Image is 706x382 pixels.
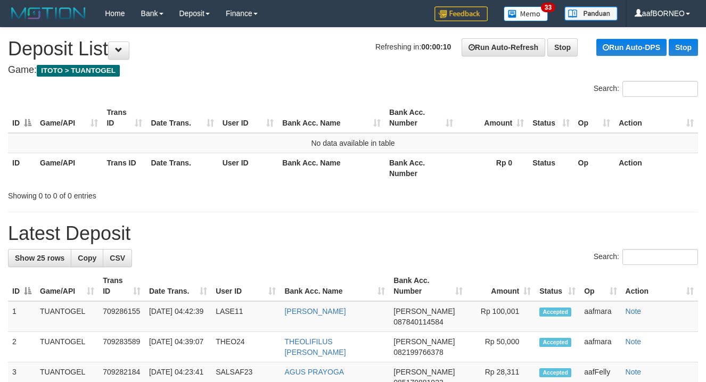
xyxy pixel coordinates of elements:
th: Op: activate to sort column ascending [574,103,615,133]
a: Run Auto-Refresh [462,38,545,56]
th: ID: activate to sort column descending [8,271,36,301]
th: Bank Acc. Number: activate to sort column ascending [385,103,457,133]
th: Action: activate to sort column ascending [621,271,698,301]
div: Showing 0 to 0 of 0 entries [8,186,286,201]
label: Search: [594,249,698,265]
a: Note [626,307,642,315]
a: Stop [547,38,578,56]
a: AGUS PRAYOGA [284,368,344,376]
a: Stop [669,39,698,56]
td: 1 [8,301,36,332]
span: Accepted [539,338,571,347]
a: Run Auto-DPS [596,39,667,56]
td: 709283589 [98,332,145,362]
td: 2 [8,332,36,362]
th: Bank Acc. Name: activate to sort column ascending [278,103,385,133]
a: CSV [103,249,132,267]
h1: Latest Deposit [8,223,698,244]
h1: Deposit List [8,38,698,60]
a: Note [626,337,642,346]
th: Trans ID: activate to sort column ascending [102,103,146,133]
th: Rp 0 [457,153,528,183]
a: THEOLIFILUS [PERSON_NAME] [284,337,346,356]
img: MOTION_logo.png [8,5,89,21]
a: Show 25 rows [8,249,71,267]
h4: Game: [8,65,698,76]
th: Trans ID: activate to sort column ascending [98,271,145,301]
td: Rp 50,000 [467,332,535,362]
span: Copy [78,254,96,262]
span: CSV [110,254,125,262]
span: ITOTO > TUANTOGEL [37,65,120,77]
span: Accepted [539,368,571,377]
strong: 00:00:10 [421,43,451,51]
th: ID: activate to sort column descending [8,103,36,133]
img: Feedback.jpg [434,6,488,21]
th: Status: activate to sort column ascending [528,103,573,133]
th: User ID: activate to sort column ascending [211,271,280,301]
th: Game/API [36,153,102,183]
th: Date Trans.: activate to sort column ascending [146,103,218,133]
th: Op [574,153,615,183]
td: [DATE] 04:39:07 [145,332,211,362]
th: User ID: activate to sort column ascending [218,103,278,133]
th: Game/API: activate to sort column ascending [36,103,102,133]
th: Bank Acc. Name [278,153,385,183]
th: Game/API: activate to sort column ascending [36,271,98,301]
td: Rp 100,001 [467,301,535,332]
th: User ID [218,153,278,183]
th: Action: activate to sort column ascending [614,103,698,133]
th: Status: activate to sort column ascending [535,271,580,301]
td: THEO24 [211,332,280,362]
th: Op: activate to sort column ascending [580,271,621,301]
span: Refreshing in: [375,43,451,51]
span: [PERSON_NAME] [393,368,455,376]
span: Accepted [539,308,571,317]
span: Copy 087840114584 to clipboard [393,318,443,326]
td: TUANTOGEL [36,301,98,332]
th: Action [614,153,698,183]
span: Copy 082199766378 to clipboard [393,348,443,356]
th: Bank Acc. Number [385,153,457,183]
td: No data available in table [8,133,698,153]
th: Trans ID [102,153,146,183]
th: Bank Acc. Name: activate to sort column ascending [280,271,389,301]
td: LASE11 [211,301,280,332]
th: Date Trans.: activate to sort column ascending [145,271,211,301]
input: Search: [622,249,698,265]
th: ID [8,153,36,183]
a: [PERSON_NAME] [284,307,346,315]
td: TUANTOGEL [36,332,98,362]
th: Status [528,153,573,183]
a: Note [626,368,642,376]
span: [PERSON_NAME] [393,307,455,315]
span: Show 25 rows [15,254,64,262]
td: aafmara [580,301,621,332]
th: Amount: activate to sort column ascending [457,103,528,133]
span: 33 [541,3,555,12]
th: Date Trans. [146,153,218,183]
td: 709286155 [98,301,145,332]
th: Amount: activate to sort column ascending [467,271,535,301]
th: Bank Acc. Number: activate to sort column ascending [389,271,467,301]
input: Search: [622,81,698,97]
td: [DATE] 04:42:39 [145,301,211,332]
a: Copy [71,249,103,267]
label: Search: [594,81,698,97]
td: aafmara [580,332,621,362]
img: Button%20Memo.svg [504,6,548,21]
img: panduan.png [564,6,618,21]
span: [PERSON_NAME] [393,337,455,346]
